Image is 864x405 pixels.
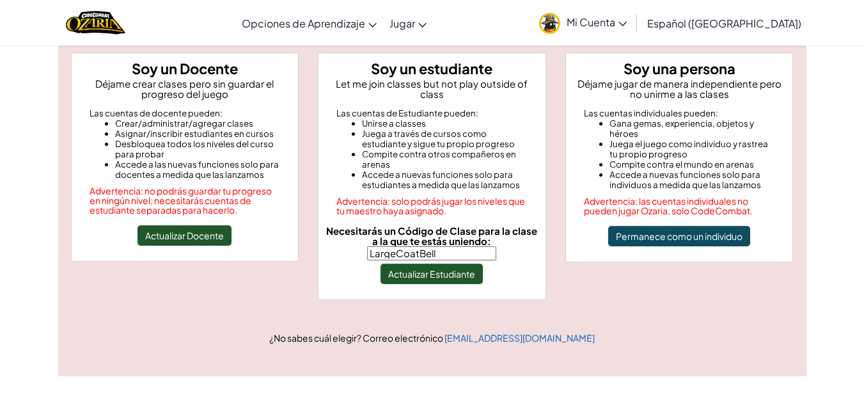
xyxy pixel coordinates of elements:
li: Accede a nuevas funciones solo para individuos a medida que las lanzamos [609,170,775,190]
li: Desbloquea todos los niveles del curso para probar [115,139,281,159]
li: Gana gemas, experiencia, objetos y héroes [609,118,775,139]
p: Déjame jugar de manera independiente pero no unirme a las clases [571,79,788,99]
span: Jugar [389,17,415,30]
a: [EMAIL_ADDRESS][DOMAIN_NAME] [444,332,595,344]
button: Permanece como un individuo [608,226,750,246]
span: Mi Cuenta [567,15,627,29]
div: Las cuentas individuales pueden: [584,108,775,118]
div: Las cuentas de Estudiante pueden: [336,108,528,118]
a: Español ([GEOGRAPHIC_DATA]) [641,6,808,40]
a: Mi Cuenta [533,3,633,43]
li: Compite contra el mundo en arenas [609,159,775,170]
li: Asignar/inscribir estudiantes en cursos [115,129,281,139]
li: Unirse a classes [362,118,528,129]
li: Accede a nuevas funciones solo para estudiantes a medida que las lanzamos [362,170,528,190]
span: Necesitarás un Código de Clase para la clase a la que te estás uniendo: [326,225,537,247]
strong: Soy un Docente [132,60,238,77]
strong: Soy una persona [624,60,735,77]
div: Advertencia: las cuentas individuales no pueden jugar Ozaria, solo CodeCombat. [584,196,775,216]
li: Juega a través de cursos como estudiante y sigue tu propio progreso [362,129,528,149]
p: Let me join classes but not play outside of class [324,79,540,99]
div: Las cuentas de docente pueden: [90,108,281,118]
img: Home [66,10,125,36]
li: Juega el juego como individuo y rastrea tu propio progreso [609,139,775,159]
button: Actualizar Estudiante [381,264,483,284]
li: Accede a las nuevas funciones solo para docentes a medida que las lanzamos [115,159,281,180]
input: Necesitarás un Código de Clase para la clase a la que te estás uniendo: [367,246,496,260]
span: Opciones de Aprendizaje [242,17,365,30]
div: Advertencia: solo podrás jugar los niveles que tu maestro haya asignado. [336,196,528,216]
a: Opciones de Aprendizaje [235,6,383,40]
span: ¿No sabes cuál elegir? Correo electrónico [269,332,444,344]
div: Advertencia: no podrás guardar tu progreso en ningún nivel; necesitarás cuentas de estudiante sep... [90,186,281,215]
button: Actualizar Docente [137,225,232,246]
strong: Soy un estudiante [371,60,492,77]
li: Compite contra otros compañeros en arenas [362,149,528,170]
p: Déjame crear clases pero sin guardar el progreso del juego [77,79,294,99]
li: Crear/administrar/agregar clases [115,118,281,129]
span: Español ([GEOGRAPHIC_DATA]) [647,17,801,30]
a: Ozaria by CodeCombat logo [66,10,125,36]
a: Jugar [383,6,433,40]
img: avatar [539,13,560,34]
